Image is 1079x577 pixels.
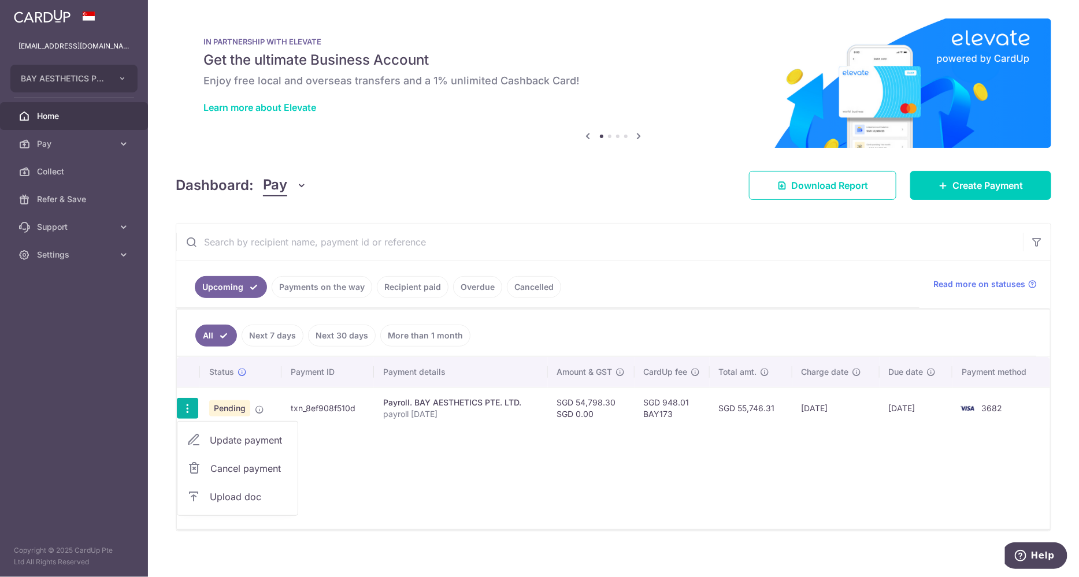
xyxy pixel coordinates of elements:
[383,408,539,420] p: payroll [DATE]
[933,278,1025,290] span: Read more on statuses
[21,73,106,84] span: BAY AESTHETICS PTE. LTD.
[880,387,953,429] td: [DATE]
[203,51,1024,69] h5: Get the ultimate Business Account
[952,357,1050,387] th: Payment method
[956,401,979,415] img: Bank Card
[177,421,298,516] ul: Pay
[37,193,113,205] span: Refer & Save
[18,40,129,52] p: [EMAIL_ADDRESS][DOMAIN_NAME]
[710,387,792,429] td: SGD 55,746.31
[14,9,71,23] img: CardUp
[635,387,710,429] td: SGD 948.01 BAY173
[802,366,849,378] span: Charge date
[719,366,757,378] span: Total amt.
[749,171,896,200] a: Download Report
[791,178,868,192] span: Download Report
[37,249,113,260] span: Settings
[203,102,316,113] a: Learn more about Elevate
[380,325,470,347] a: More than 1 month
[263,174,307,196] button: Pay
[889,366,924,378] span: Due date
[203,37,1024,46] p: IN PARTNERSHIP WITH ELEVATE
[981,403,1002,413] span: 3682
[933,278,1037,290] a: Read more on statuses
[1005,542,1067,571] iframe: Opens a widget where you can find more information
[209,400,250,416] span: Pending
[203,74,1024,88] h6: Enjoy free local and overseas transfers and a 1% unlimited Cashback Card!
[176,18,1051,148] img: Renovation banner
[37,166,113,177] span: Collect
[37,138,113,150] span: Pay
[37,110,113,122] span: Home
[453,276,502,298] a: Overdue
[281,387,374,429] td: txn_8ef908f510d
[37,221,113,233] span: Support
[10,65,138,92] button: BAY AESTHETICS PTE. LTD.
[383,397,539,408] div: Payroll. BAY AESTHETICS PTE. LTD.
[209,366,234,378] span: Status
[507,276,561,298] a: Cancelled
[308,325,376,347] a: Next 30 days
[377,276,448,298] a: Recipient paid
[548,387,635,429] td: SGD 54,798.30 SGD 0.00
[195,325,237,347] a: All
[176,224,1023,260] input: Search by recipient name, payment id or reference
[263,174,287,196] span: Pay
[952,178,1023,192] span: Create Payment
[281,357,374,387] th: Payment ID
[242,325,303,347] a: Next 7 days
[176,175,254,196] h4: Dashboard:
[557,366,613,378] span: Amount & GST
[792,387,880,429] td: [DATE]
[195,276,267,298] a: Upcoming
[374,357,548,387] th: Payment details
[910,171,1051,200] a: Create Payment
[272,276,372,298] a: Payments on the way
[644,366,688,378] span: CardUp fee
